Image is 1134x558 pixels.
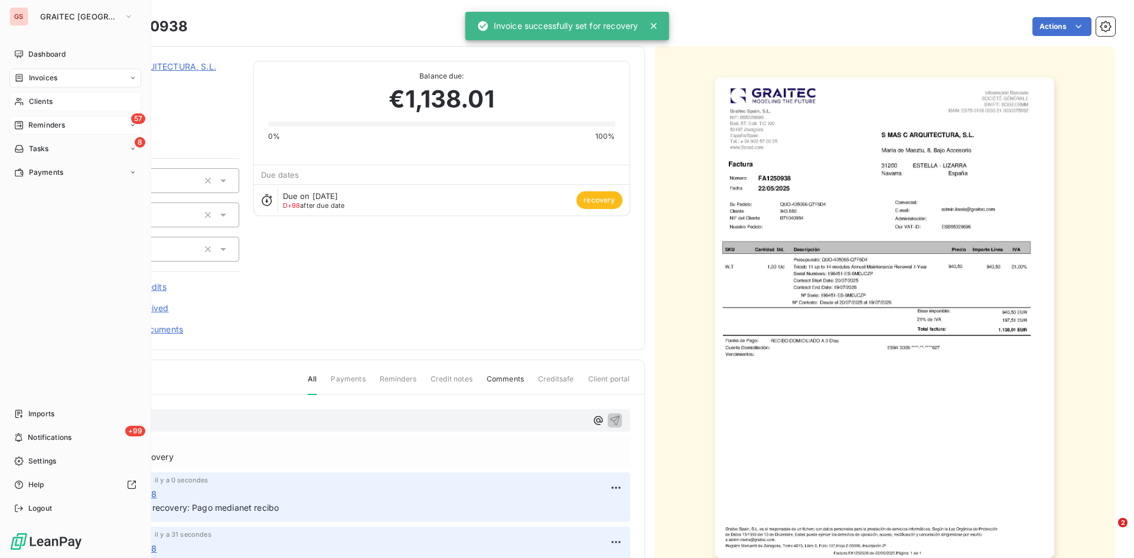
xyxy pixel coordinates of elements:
[29,73,57,83] span: Invoices
[283,201,301,210] span: D+98
[9,475,141,494] a: Help
[283,191,338,201] span: Due on [DATE]
[9,7,28,26] div: GS
[131,113,145,124] span: 57
[28,456,56,466] span: Settings
[155,477,208,484] span: il y a 0 secondes
[28,49,66,60] span: Dashboard
[29,167,63,178] span: Payments
[125,426,145,436] span: +99
[40,12,119,21] span: GRAITEC [GEOGRAPHIC_DATA]
[9,532,83,551] img: Logo LeanPay
[93,75,239,84] span: 943680
[28,120,65,130] span: Reminders
[155,531,211,538] span: il y a 31 secondes
[29,96,53,107] span: Clients
[380,374,416,394] span: Reminders
[308,374,317,395] span: All
[283,202,345,209] span: after due date
[588,374,630,394] span: Client portal
[79,502,279,513] span: Implementation of recovery: Pago medianet recibo
[538,374,574,394] span: Creditsafe
[487,374,524,394] span: Comments
[28,479,44,490] span: Help
[576,191,622,209] span: recovery
[28,503,52,514] span: Logout
[715,77,1054,558] img: invoice_thumbnail
[477,15,638,37] div: Invoice successfully set for recovery
[28,409,54,419] span: Imports
[93,61,216,71] a: S MAS C ARQUITECTURA, S.L.
[135,137,145,148] span: 8
[389,81,494,117] span: €1,138.01
[268,71,615,81] span: Balance due:
[595,131,615,142] span: 100%
[268,131,280,142] span: 0%
[1094,518,1122,546] iframe: Intercom live chat
[28,432,71,443] span: Notifications
[431,374,472,394] span: Credit notes
[1032,17,1091,36] button: Actions
[1118,518,1128,527] span: 2
[261,170,299,180] span: Due dates
[331,374,365,394] span: Payments
[29,143,49,154] span: Tasks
